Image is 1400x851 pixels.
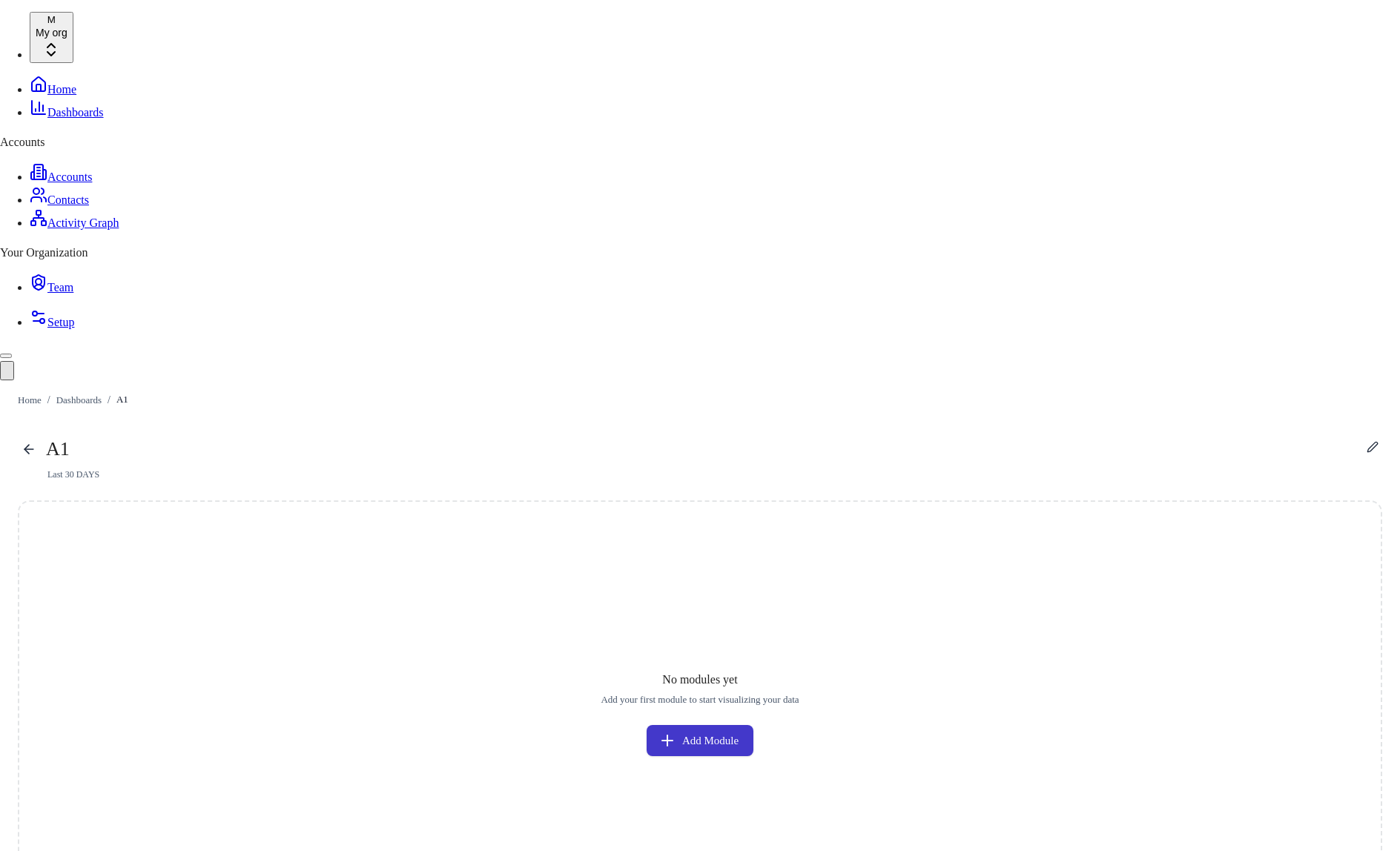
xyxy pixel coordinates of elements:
li: / [47,392,50,408]
h4: A1 [46,437,70,461]
span: M [47,14,56,25]
p: My org [36,25,67,41]
p: A1 [116,393,128,407]
span: Accounts [47,170,92,183]
span: Setup [47,316,74,328]
a: Home [30,83,76,96]
a: Accounts [30,170,92,183]
button: Add Module [647,725,753,756]
p: Add your first module to start visualizing your data [601,693,799,707]
a: Team [30,281,73,294]
h6: No modules yet [662,670,737,689]
span: Dashboards [47,106,104,119]
a: Home [18,393,42,408]
span: Team [47,281,73,294]
button: Edit dashboard [1363,437,1382,457]
a: Dashboards [56,393,102,408]
span: Home [47,83,76,96]
li: / [108,392,110,408]
span: Activity Graph [47,216,119,229]
a: Activity Graph [30,216,119,229]
span: Last 30 DAYS [47,467,99,483]
span: Contacts [47,193,89,206]
a: Contacts [30,193,89,206]
a: Setup [30,316,74,328]
button: MMy org [30,12,73,63]
a: Dashboards [30,106,104,119]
